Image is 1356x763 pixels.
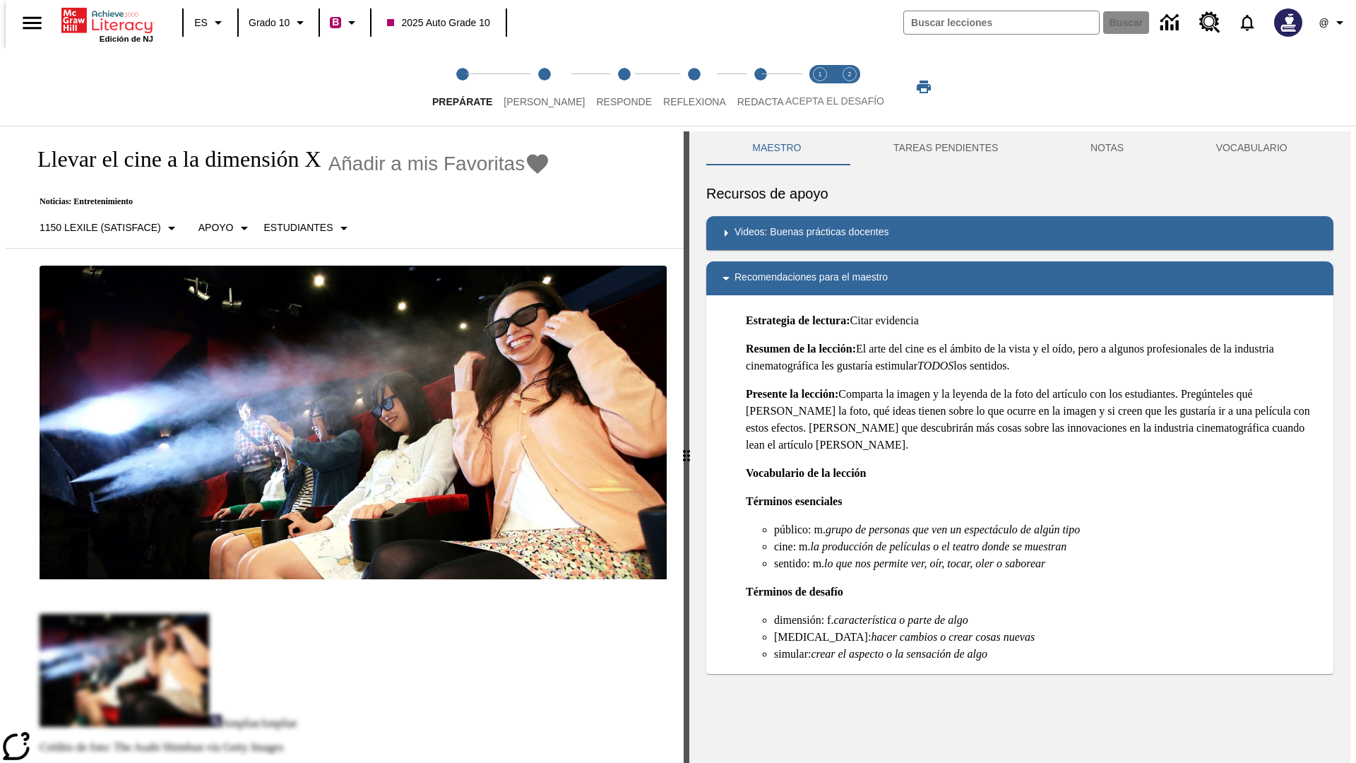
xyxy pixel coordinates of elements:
[258,215,358,241] button: Seleccionar estudiante
[737,96,784,107] span: Redacta
[818,71,821,78] text: 1
[706,182,1333,205] h6: Recursos de apoyo
[746,386,1322,454] p: Comparta la imagen y la leyenda de la foto del artículo con los estudiantes. Pregúnteles qué [PER...
[774,612,1322,629] li: dimensión: f.
[6,131,684,756] div: reading
[746,341,1322,374] p: El arte del cine es el ámbito de la vista y el oído, pero a algunos profesionales de la industria...
[1319,16,1328,30] span: @
[23,196,550,207] p: Noticias: Entretenimiento
[421,48,504,126] button: Prepárate step 1 of 5
[706,131,847,165] button: Maestro
[774,646,1322,663] li: simular:
[652,48,737,126] button: Reflexiona step 4 of 5
[734,225,888,242] p: Videos: Buenas prácticas docentes
[901,74,946,100] button: Imprimir
[829,48,870,126] button: Acepta el desafío contesta step 2 of 2
[264,220,333,235] p: Estudiantes
[1152,4,1191,42] a: Centro de información
[706,261,1333,295] div: Recomendaciones para el maestro
[40,266,667,579] img: El panel situado frente a los asientos rocía con agua nebulizada al feliz público en un cine equi...
[746,343,856,355] strong: Resumen de la lección:
[492,48,596,126] button: Lee step 2 of 5
[746,312,1322,329] p: Citar evidencia
[198,220,234,235] p: Apoyo
[746,495,842,507] strong: Términos esenciales
[328,151,551,176] button: Añadir a mis Favoritas - Llevar el cine a la dimensión X
[194,16,208,30] span: ES
[243,10,314,35] button: Grado: Grado 10, Elige un grado
[774,629,1322,646] li: [MEDICAL_DATA]:
[746,314,850,326] strong: Estrategia de lectura:
[324,10,366,35] button: Boost El color de la clase es rojo violeta. Cambiar el color de la clase.
[193,215,258,241] button: Tipo de apoyo, Apoyo
[1045,131,1170,165] button: NOTAS
[34,215,186,241] button: Seleccione Lexile, 1150 Lexile (Satisface)
[746,467,867,479] strong: Vocabulario de la lección
[706,131,1333,165] div: Instructional Panel Tabs
[432,96,492,107] span: Prepárate
[785,95,884,107] span: ACEPTA EL DESAFÍO
[917,360,953,372] em: TODOS
[774,538,1322,555] li: cine: m.
[684,131,689,763] div: Pulsa la tecla de intro o la barra espaciadora y luego presiona las flechas de derecha e izquierd...
[1311,10,1356,35] button: Perfil/Configuración
[585,48,663,126] button: Responde step 3 of 5
[847,131,1045,165] button: TAREAS PENDIENTES
[61,5,153,43] div: Portada
[328,153,525,175] span: Añadir a mis Favoritas
[387,16,489,30] span: 2025 Auto Grade 10
[734,270,888,287] p: Recomendaciones para el maestro
[689,131,1350,763] div: activity
[847,71,851,78] text: 2
[811,540,1067,552] em: la producción de películas o el teatro donde se muestran
[746,388,835,400] strong: Presente la lección
[826,524,1080,536] em: grupo de personas que ven un espectáculo de algún tipo
[11,2,53,44] button: Abrir el menú lateral
[799,48,840,126] button: Acepta el desafío lee step 1 of 2
[504,96,585,107] span: [PERSON_NAME]
[23,146,321,172] h1: Llevar el cine a la dimensión X
[871,631,1035,643] em: hacer cambios o crear cosas nuevas
[774,555,1322,572] li: sentido: m.
[249,16,290,30] span: Grado 10
[746,586,843,598] strong: Términos de desafío
[1266,4,1311,41] button: Escoja un nuevo avatar
[1229,4,1266,41] a: Notificaciones
[833,614,968,626] em: característica o parte de algo
[1274,8,1302,37] img: Avatar
[811,648,987,660] em: crear el aspecto o la sensación de algo
[100,35,153,43] span: Edición de NJ
[726,48,795,126] button: Redacta step 5 of 5
[706,216,1333,250] div: Videos: Buenas prácticas docentes
[40,220,161,235] p: 1150 Lexile (Satisface)
[835,388,838,400] strong: :
[188,10,233,35] button: Lenguaje: ES, Selecciona un idioma
[1170,131,1333,165] button: VOCABULARIO
[596,96,652,107] span: Responde
[774,521,1322,538] li: público: m.
[904,11,1099,34] input: Buscar campo
[824,557,1045,569] em: lo que nos permite ver, oír, tocar, oler o saborear
[1191,4,1229,42] a: Centro de recursos, Se abrirá en una pestaña nueva.
[332,13,339,31] span: B
[663,96,726,107] span: Reflexiona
